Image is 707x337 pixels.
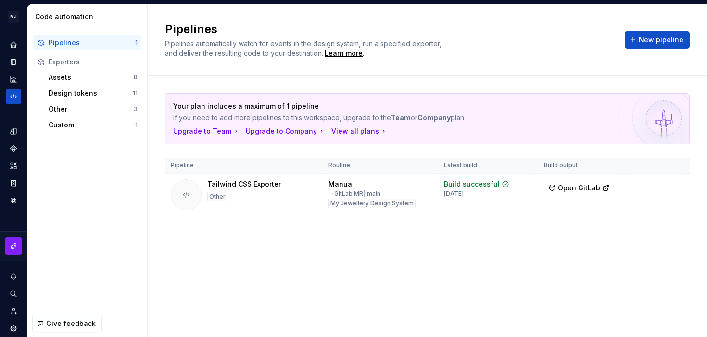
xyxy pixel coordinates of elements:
button: Upgrade to Company [246,126,326,136]
span: . [323,50,364,57]
a: Assets [6,158,21,174]
button: Pipelines1 [33,35,141,50]
a: Design tokens [6,124,21,139]
div: [DATE] [444,190,464,198]
div: My Jewellery Design System [328,199,416,208]
span: Pipelines automatically watch for events in the design system, run a specified exporter, and deli... [165,39,443,57]
div: 11 [133,89,138,97]
th: Build output [538,158,623,174]
div: 1 [135,121,138,129]
div: Pipelines [49,38,135,48]
span: Give feedback [46,319,96,328]
div: 1 [135,39,138,47]
a: Code automation [6,89,21,104]
span: New pipeline [639,35,683,45]
th: Routine [323,158,438,174]
strong: Team [391,113,411,122]
button: New pipeline [625,31,690,49]
span: | [363,190,366,197]
div: Assets [49,73,134,82]
a: Analytics [6,72,21,87]
div: 3 [134,105,138,113]
button: View all plans [331,126,388,136]
button: Notifications [6,269,21,284]
th: Latest build [438,158,538,174]
a: Data sources [6,193,21,208]
div: Custom [49,120,135,130]
button: Design tokens11 [45,86,141,101]
a: Components [6,141,21,156]
h2: Pipelines [165,22,613,37]
div: Exporters [49,57,138,67]
button: Give feedback [32,315,102,332]
div: Code automation [35,12,143,22]
strong: Company [417,113,451,122]
div: → GitLab MR main [328,190,380,198]
div: Other [207,192,227,201]
a: Storybook stories [6,175,21,191]
a: Home [6,37,21,52]
button: Search ⌘K [6,286,21,301]
span: Open GitLab [558,183,600,193]
div: Other [49,104,134,114]
p: If you need to add more pipelines to this workspace, upgrade to the or plan. [173,113,614,123]
div: Build successful [444,179,500,189]
a: Documentation [6,54,21,70]
button: Custom1 [45,117,141,133]
button: Other3 [45,101,141,117]
button: Upgrade to Team [173,126,240,136]
a: Learn more [325,49,363,58]
div: Tailwind CSS Exporter [207,179,281,189]
button: Assets8 [45,70,141,85]
button: MJ [2,6,25,27]
div: 8 [134,74,138,81]
th: Pipeline [165,158,323,174]
div: Design tokens [49,88,133,98]
a: Invite team [6,303,21,319]
div: MJ [8,11,19,23]
button: Open GitLab [544,179,614,197]
a: Open GitLab [544,185,614,193]
p: Your plan includes a maximum of 1 pipeline [173,101,614,111]
div: Manual [328,179,354,189]
a: Settings [6,321,21,336]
